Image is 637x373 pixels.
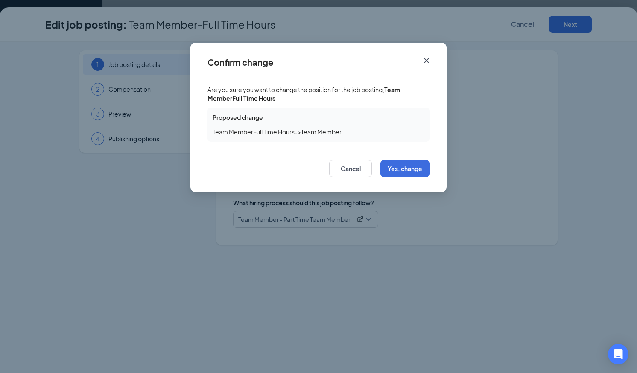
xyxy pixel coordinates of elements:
div: Confirm change [207,58,273,67]
span: Team MemberFull Time Hours -> Team Member [213,128,342,136]
button: Cancel [329,160,372,177]
span: Proposed change [213,114,263,121]
span: Are you sure you want to change the position for the job posting, [207,85,430,102]
div: Open Intercom Messenger [608,344,628,364]
svg: Cross [421,55,432,66]
button: Yes, change [380,160,430,177]
button: Close [415,43,447,70]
